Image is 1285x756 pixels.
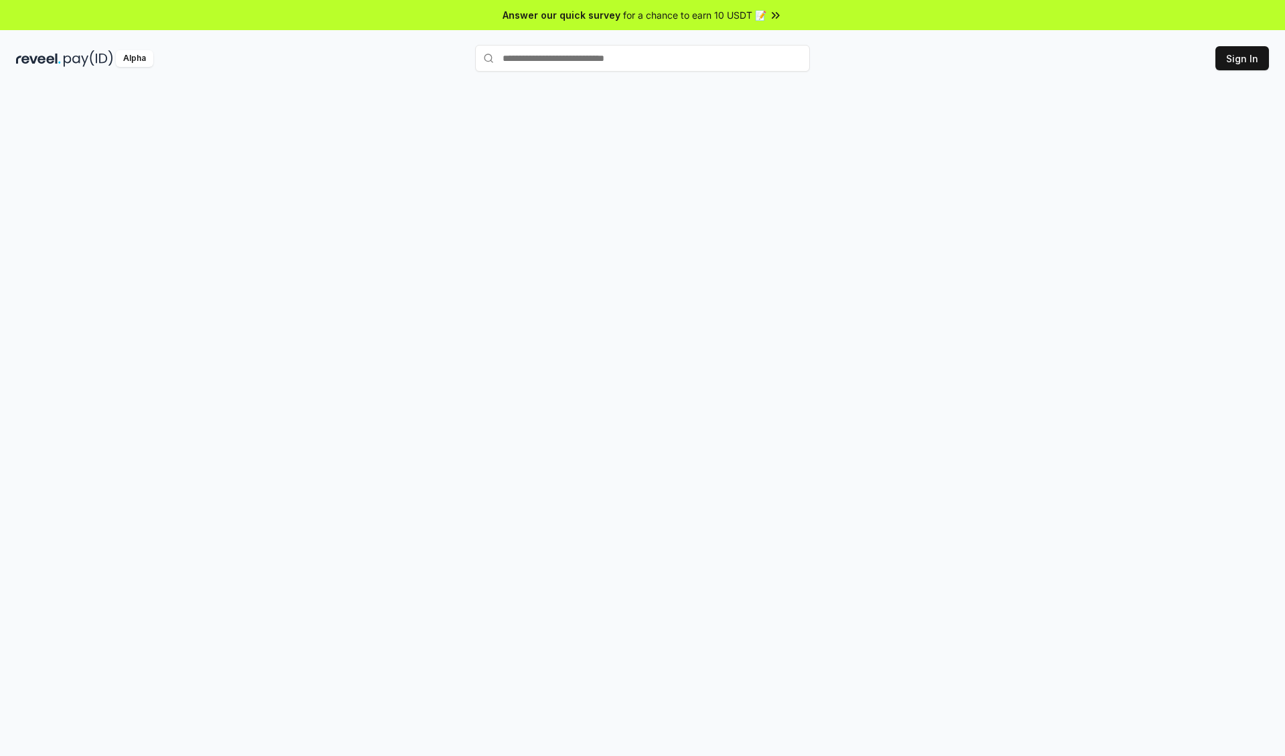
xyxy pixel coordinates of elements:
img: reveel_dark [16,50,61,67]
span: Answer our quick survey [503,8,620,22]
img: pay_id [64,50,113,67]
span: for a chance to earn 10 USDT 📝 [623,8,766,22]
button: Sign In [1215,46,1269,70]
div: Alpha [116,50,153,67]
